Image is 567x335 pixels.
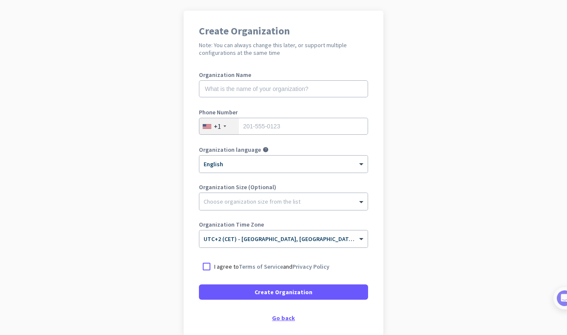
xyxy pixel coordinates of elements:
[199,147,261,153] label: Organization language
[199,80,368,97] input: What is the name of your organization?
[199,72,368,78] label: Organization Name
[199,26,368,36] h1: Create Organization
[199,41,368,57] h2: Note: You can always change this later, or support multiple configurations at the same time
[255,288,312,296] span: Create Organization
[214,262,329,271] p: I agree to and
[199,118,368,135] input: 201-555-0123
[199,109,368,115] label: Phone Number
[199,221,368,227] label: Organization Time Zone
[214,122,221,131] div: +1
[199,284,368,300] button: Create Organization
[199,184,368,190] label: Organization Size (Optional)
[263,147,269,153] i: help
[239,263,283,270] a: Terms of Service
[199,315,368,321] div: Go back
[292,263,329,270] a: Privacy Policy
